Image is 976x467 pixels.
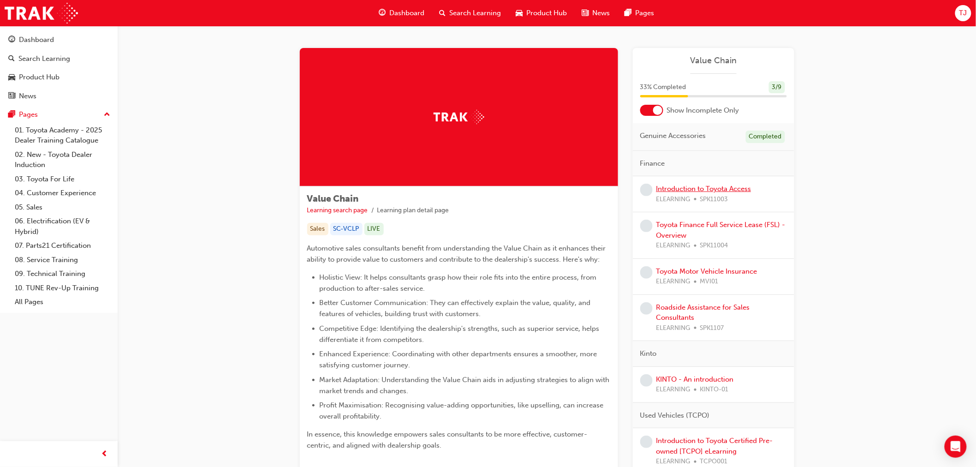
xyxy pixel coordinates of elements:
span: Enhanced Experience: Coordinating with other departments ensures a smoother, more satisfying cust... [320,350,599,369]
span: Value Chain [307,193,359,204]
span: car-icon [8,73,15,82]
a: Toyota Motor Vehicle Insurance [656,267,757,275]
span: search-icon [8,55,15,63]
a: pages-iconPages [618,4,662,23]
span: learningRecordVerb_NONE-icon [640,220,653,232]
span: Dashboard [390,8,425,18]
div: LIVE [364,223,384,235]
a: 02. New - Toyota Dealer Induction [11,148,114,172]
span: In essence, this knowledge empowers sales consultants to be more effective, customer-centric, and... [307,430,588,449]
li: Learning plan detail page [377,205,449,216]
span: Pages [636,8,655,18]
button: DashboardSearch LearningProduct HubNews [4,30,114,106]
div: Open Intercom Messenger [945,436,967,458]
span: learningRecordVerb_NONE-icon [640,302,653,315]
a: Learning search page [307,206,368,214]
span: Better Customer Communication: They can effectively explain the value, quality, and features of v... [320,299,593,318]
span: news-icon [8,92,15,101]
span: car-icon [516,7,523,19]
div: 3 / 9 [769,81,785,94]
span: 33 % Completed [640,82,686,93]
div: Search Learning [18,54,70,64]
a: 07. Parts21 Certification [11,239,114,253]
a: Introduction to Toyota Certified Pre-owned [TCPO] eLearning [656,437,773,455]
a: Product Hub [4,69,114,86]
span: ELEARNING [656,276,690,287]
img: Trak [434,110,484,124]
div: Completed [746,131,785,143]
span: pages-icon [8,111,15,119]
span: ELEARNING [656,240,690,251]
span: TCPO001 [700,456,728,467]
a: guage-iconDashboard [372,4,432,23]
span: ELEARNING [656,323,690,334]
span: Search Learning [450,8,501,18]
button: TJ [955,5,971,21]
span: Profit Maximisation: Recognising value-adding opportunities, like upselling, can increase overall... [320,401,606,420]
span: learningRecordVerb_NONE-icon [640,374,653,387]
span: ELEARNING [656,194,690,205]
a: News [4,88,114,105]
a: Toyota Finance Full Service Lease (FSL) - Overview [656,221,786,239]
span: Show Incomplete Only [667,105,739,116]
a: All Pages [11,295,114,309]
div: Sales [307,223,328,235]
a: 03. Toyota For Life [11,172,114,186]
span: search-icon [440,7,446,19]
a: Dashboard [4,31,114,48]
span: SPK1107 [700,323,724,334]
span: learningRecordVerb_NONE-icon [640,266,653,279]
span: SPK11003 [700,194,728,205]
span: learningRecordVerb_NONE-icon [640,436,653,448]
span: Genuine Accessories [640,131,706,141]
span: Product Hub [527,8,567,18]
span: Used Vehicles (TCPO) [640,410,710,421]
span: ELEARNING [656,456,690,467]
span: KINTO-01 [700,384,729,395]
a: KINTO - An introduction [656,375,734,383]
span: Automotive sales consultants benefit from understanding the Value Chain as it enhances their abil... [307,244,608,263]
a: Search Learning [4,50,114,67]
span: learningRecordVerb_NONE-icon [640,184,653,196]
a: 10. TUNE Rev-Up Training [11,281,114,295]
span: news-icon [582,7,589,19]
span: Kinto [640,348,657,359]
a: 01. Toyota Academy - 2025 Dealer Training Catalogue [11,123,114,148]
a: car-iconProduct Hub [509,4,575,23]
a: Roadside Assistance for Sales Consultants [656,303,750,322]
span: TJ [959,8,967,18]
a: 09. Technical Training [11,267,114,281]
div: Dashboard [19,35,54,45]
div: Pages [19,109,38,120]
span: ELEARNING [656,384,690,395]
span: Market Adaptation: Understanding the Value Chain aids in adjusting strategies to align with marke... [320,376,612,395]
div: News [19,91,36,102]
button: Pages [4,106,114,123]
a: Introduction to Toyota Access [656,185,751,193]
span: SPK11004 [700,240,728,251]
a: news-iconNews [575,4,618,23]
span: Finance [640,158,665,169]
a: search-iconSearch Learning [432,4,509,23]
a: 08. Service Training [11,253,114,267]
span: Holistic View: It helps consultants grasp how their role fits into the entire process, from produ... [320,273,599,293]
span: News [593,8,610,18]
img: Trak [5,3,78,24]
span: Competitive Edge: Identifying the dealership's strengths, such as superior service, helps differe... [320,324,601,344]
span: up-icon [104,109,110,121]
div: SC-VCLP [330,223,363,235]
span: pages-icon [625,7,632,19]
a: 06. Electrification (EV & Hybrid) [11,214,114,239]
span: prev-icon [101,449,108,460]
div: Product Hub [19,72,60,83]
a: 04. Customer Experience [11,186,114,200]
span: guage-icon [8,36,15,44]
span: guage-icon [379,7,386,19]
a: Value Chain [640,55,787,66]
span: MVI01 [700,276,719,287]
a: 05. Sales [11,200,114,215]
